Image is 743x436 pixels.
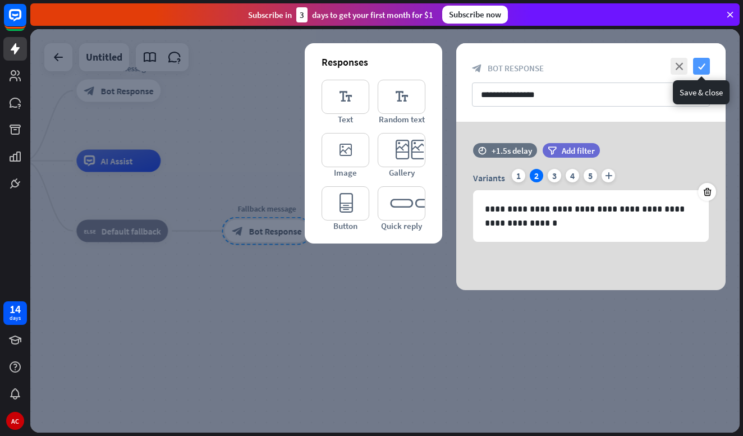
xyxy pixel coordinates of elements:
div: Subscribe now [442,6,508,24]
div: +1.5s delay [492,145,532,156]
i: block_bot_response [472,63,482,74]
i: check [693,58,710,75]
span: Add filter [562,145,595,156]
div: 2 [530,169,543,182]
i: time [478,146,487,154]
i: filter [548,146,557,155]
div: 3 [548,169,561,182]
div: 5 [584,169,597,182]
div: 14 [10,304,21,314]
div: days [10,314,21,322]
i: plus [602,169,615,182]
div: 3 [296,7,308,22]
i: close [671,58,687,75]
span: Bot Response [488,63,544,74]
button: Open LiveChat chat widget [9,4,43,38]
span: Variants [473,172,505,183]
div: Subscribe in days to get your first month for $1 [248,7,433,22]
a: 14 days [3,301,27,325]
div: 1 [512,169,525,182]
div: AC [6,412,24,430]
div: 4 [566,169,579,182]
